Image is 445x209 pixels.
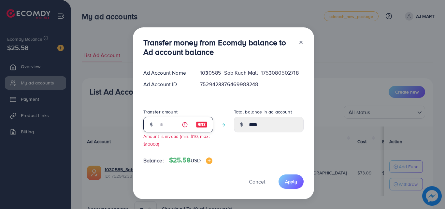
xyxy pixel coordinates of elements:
[143,109,178,115] label: Transfer amount
[169,156,212,164] h4: $25.58
[285,178,297,185] span: Apply
[206,157,212,164] img: image
[279,174,304,188] button: Apply
[138,81,195,88] div: Ad Account ID
[234,109,292,115] label: Total balance in ad account
[191,157,201,164] span: USD
[195,69,309,77] div: 1030585_Sab Kuch Mall_1753080502718
[195,81,309,88] div: 7529423376469983248
[143,157,164,164] span: Balance:
[143,38,293,57] h3: Transfer money from Ecomdy balance to Ad account balance
[143,133,210,147] small: Amount is invalid (min: $10, max: $10000)
[196,121,208,128] img: image
[138,69,195,77] div: Ad Account Name
[241,174,273,188] button: Cancel
[249,178,265,185] span: Cancel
